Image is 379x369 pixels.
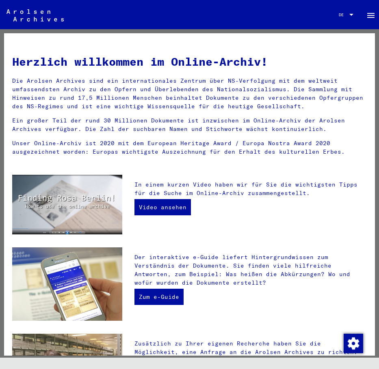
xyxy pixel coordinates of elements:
button: Toggle sidenav [363,6,379,23]
h1: Herzlich willkommen im Online-Archiv! [12,53,367,70]
p: In einem kurzen Video haben wir für Sie die wichtigsten Tipps für die Suche im Online-Archiv zusa... [134,180,367,197]
img: Arolsen_neg.svg [6,9,64,21]
p: Ein großer Teil der rund 30 Millionen Dokumente ist inzwischen im Online-Archiv der Arolsen Archi... [12,116,367,133]
p: Die Arolsen Archives sind ein internationales Zentrum über NS-Verfolgung mit dem weltweit umfasse... [12,77,367,111]
span: DE [339,13,348,17]
div: Zustimmung ändern [343,333,363,353]
p: Unser Online-Archiv ist 2020 mit dem European Heritage Award / Europa Nostra Award 2020 ausgezeic... [12,139,367,156]
img: eguide.jpg [12,247,122,321]
mat-icon: Side nav toggle icon [366,11,376,20]
p: Der interaktive e-Guide liefert Hintergrundwissen zum Verständnis der Dokumente. Sie finden viele... [134,253,367,287]
img: video.jpg [12,175,122,234]
a: Video ansehen [134,199,191,215]
img: Zustimmung ändern [344,334,363,353]
a: Zum e-Guide [134,289,184,305]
